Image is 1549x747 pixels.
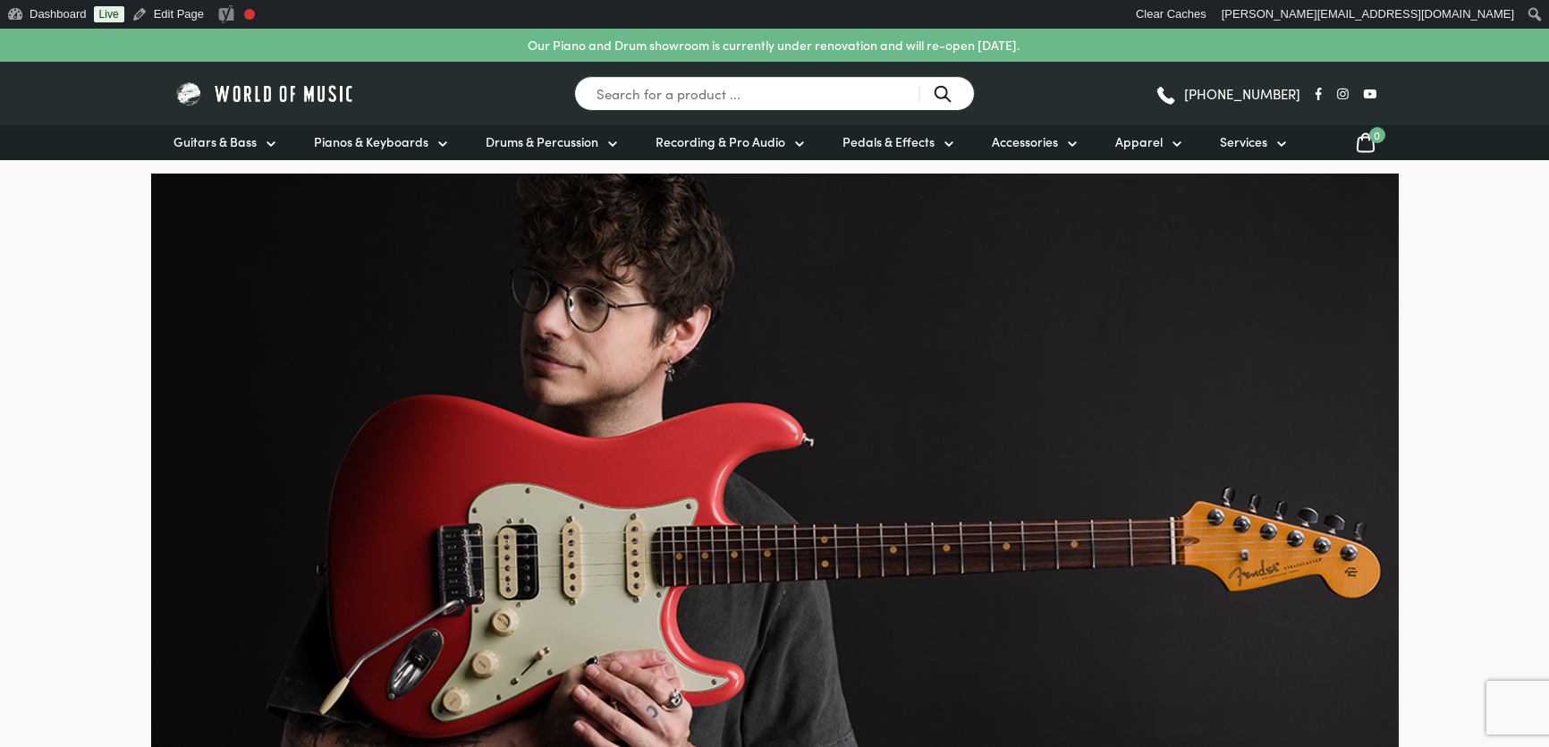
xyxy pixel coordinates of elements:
span: [PHONE_NUMBER] [1184,87,1300,100]
span: 0 [1369,127,1385,143]
a: [PHONE_NUMBER] [1155,81,1300,107]
a: Live [94,6,124,22]
img: World of Music [174,80,357,107]
span: Recording & Pro Audio [656,132,785,151]
span: Apparel [1115,132,1163,151]
span: Accessories [992,132,1058,151]
span: Guitars & Bass [174,132,257,151]
iframe: To enrich screen reader interactions, please activate Accessibility in Grammarly extension settings [1469,666,1549,747]
span: Drums & Percussion [486,132,598,151]
div: Needs improvement [244,9,255,20]
p: Our Piano and Drum showroom is currently under renovation and will re-open [DATE]. [528,36,1020,55]
span: Pianos & Keyboards [314,132,428,151]
span: Pedals & Effects [842,132,935,151]
input: Search for a product ... [574,76,975,111]
span: Services [1220,132,1267,151]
